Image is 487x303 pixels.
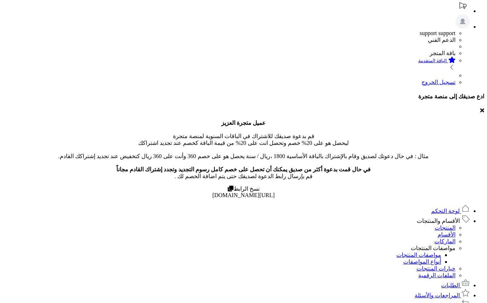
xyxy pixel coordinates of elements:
a: مواصفات المنتجات [396,252,441,258]
li: باقة المتجر [3,50,455,57]
li: الدعم الفني [3,36,455,43]
small: الباقة المتقدمة [418,58,447,63]
span: المراجعات والأسئلة [415,292,460,298]
a: لوحة التحكم [431,208,470,214]
p: قم بدعوة صديقك للاشتراك في الباقات السنوية لمنصة متجرة ليحصل هو على 20% خصم وتحصل انت على 20% من ... [3,119,484,180]
a: خيارات المنتجات [416,265,455,272]
label: نسخ الرابط [228,186,260,192]
a: الماركات [434,238,455,244]
span: الطلبات [441,282,460,288]
a: أنواع المواصفات [403,259,441,265]
a: الملفات الرقمية [418,272,455,278]
span: support support [420,30,455,36]
a: الباقة المتقدمة [3,57,455,72]
a: الطلبات [441,282,470,288]
a: المراجعات والأسئلة [415,292,470,298]
h4: ادع صديقك إلى منصة متجرة [3,93,484,100]
a: المنتجات [435,225,455,231]
a: الأقسام [438,231,455,238]
a: تحديثات المنصة [455,8,470,14]
a: تسجيل الخروج [421,79,455,85]
b: في حال قمت بدعوة أكثر من صديق يمكنك أن تحصل على خصم كامل رسوم التجديد وتجدد إشتراك القادم مجاناً [116,166,371,172]
b: عميل متجرة العزيز [221,120,266,126]
a: مواصفات المنتجات [411,245,455,251]
span: الأقسام والمنتجات [417,218,460,224]
div: [URL][DOMAIN_NAME] [3,192,484,199]
span: لوحة التحكم [431,208,460,214]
